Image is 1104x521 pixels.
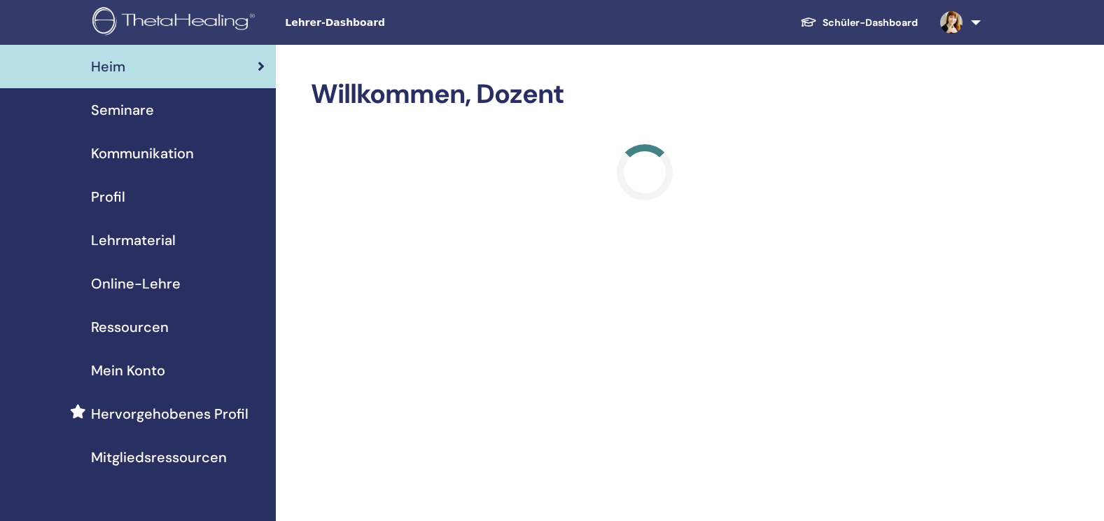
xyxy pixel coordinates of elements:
[91,99,154,120] span: Seminare
[91,447,227,468] span: Mitgliedsressourcen
[92,7,260,39] img: logo.png
[285,15,495,30] span: Lehrer-Dashboard
[800,16,817,28] img: graduation-cap-white.svg
[91,360,165,381] span: Mein Konto
[789,10,929,36] a: Schüler-Dashboard
[91,403,249,424] span: Hervorgehobenes Profil
[940,11,963,34] img: default.jpg
[91,56,125,77] span: Heim
[311,78,978,111] h2: Willkommen, Dozent
[91,143,194,164] span: Kommunikation
[91,230,176,251] span: Lehrmaterial
[91,273,181,294] span: Online-Lehre
[91,186,125,207] span: Profil
[91,317,169,338] span: Ressourcen
[823,16,918,29] font: Schüler-Dashboard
